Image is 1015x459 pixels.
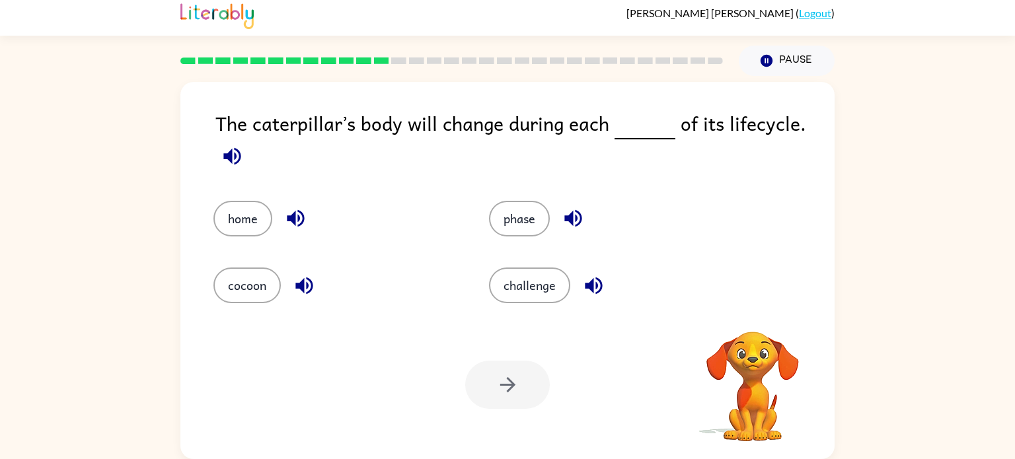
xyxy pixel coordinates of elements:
[687,311,819,443] video: Your browser must support playing .mp4 files to use Literably. Please try using another browser.
[626,7,835,19] div: ( )
[213,267,281,303] button: cocoon
[213,201,272,236] button: home
[489,267,570,303] button: challenge
[489,201,550,236] button: phase
[739,46,835,76] button: Pause
[626,7,796,19] span: [PERSON_NAME] [PERSON_NAME]
[215,108,835,174] div: The caterpillar’s body will change during each of its lifecycle.
[799,7,831,19] a: Logout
